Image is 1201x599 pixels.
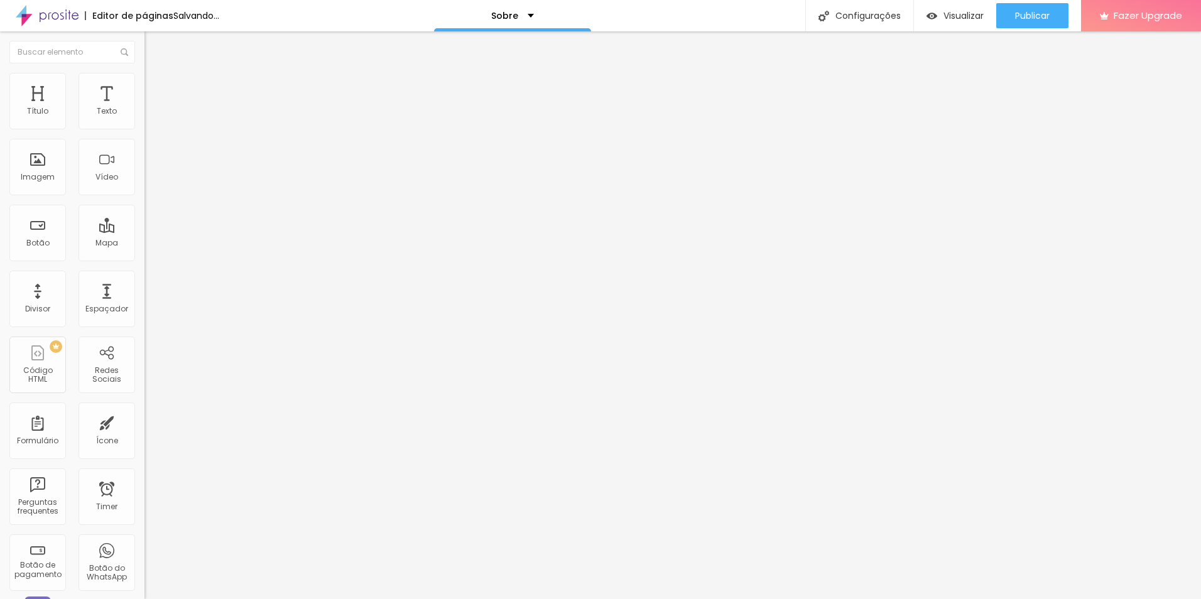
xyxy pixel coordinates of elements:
[82,366,131,384] div: Redes Sociais
[95,239,118,247] div: Mapa
[13,498,62,516] div: Perguntas frequentes
[97,107,117,116] div: Texto
[996,3,1068,28] button: Publicar
[27,107,48,116] div: Título
[943,11,984,21] span: Visualizar
[17,436,58,445] div: Formulário
[914,3,996,28] button: Visualizar
[121,48,128,56] img: Icone
[26,239,50,247] div: Botão
[85,11,173,20] div: Editor de páginas
[9,41,135,63] input: Buscar elemento
[173,11,219,20] div: Salvando...
[927,11,937,21] img: view-1.svg
[85,305,128,313] div: Espaçador
[25,305,50,313] div: Divisor
[96,502,117,511] div: Timer
[95,173,118,181] div: Vídeo
[818,11,829,21] img: Icone
[13,561,62,579] div: Botão de pagamento
[1114,10,1182,21] span: Fazer Upgrade
[21,173,55,181] div: Imagem
[13,366,62,384] div: Código HTML
[1015,11,1050,21] span: Publicar
[96,436,118,445] div: Ícone
[82,564,131,582] div: Botão do WhatsApp
[491,11,518,20] p: Sobre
